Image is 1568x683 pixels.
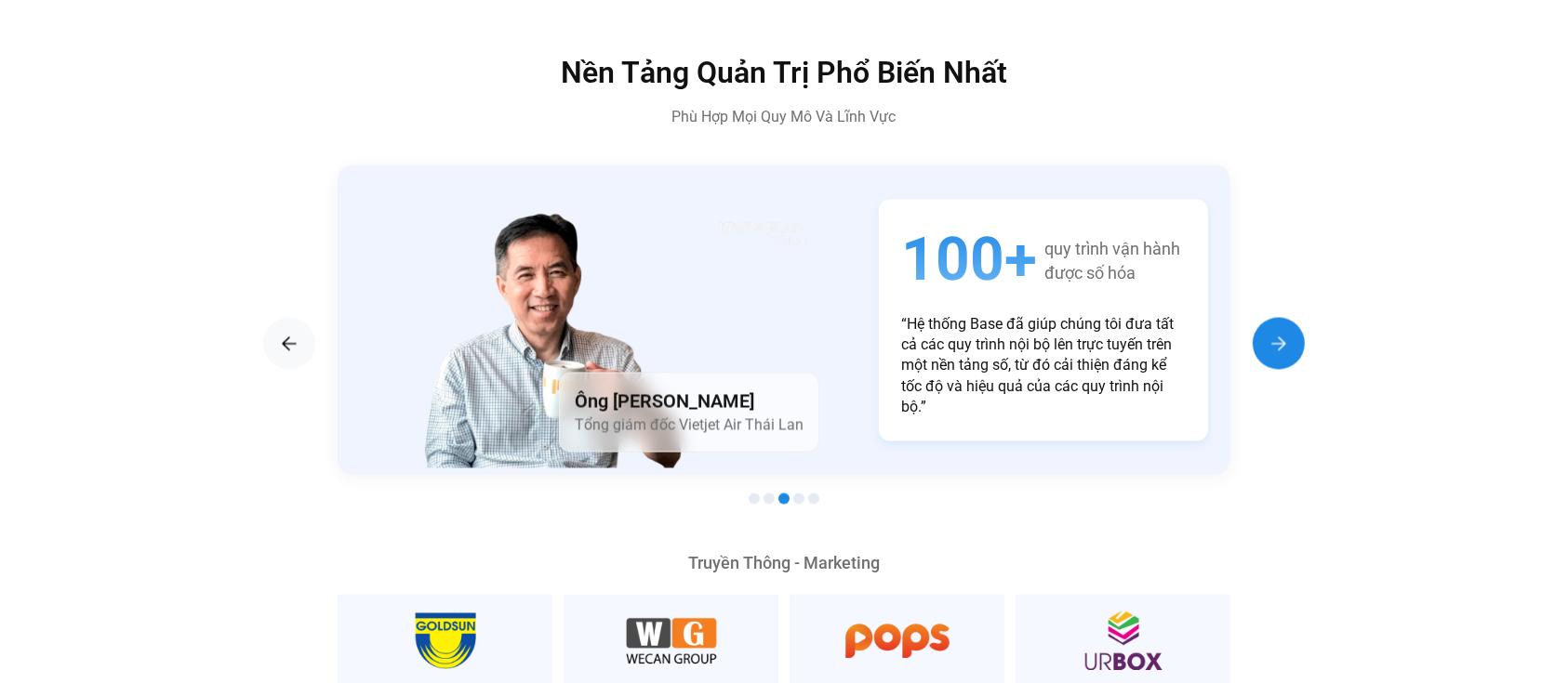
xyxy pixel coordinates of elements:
span: quy trình vận hành được số hóa [1044,236,1180,286]
span: Go to slide 4 [793,493,804,505]
img: arrow-right-1.png [1268,333,1290,355]
img: 684685188a5f31ba4f327071_testimonial%203.avif [419,190,691,468]
span: Go to slide 2 [764,493,775,505]
span: Go to slide 3 [778,493,790,505]
p: Phù Hợp Mọi Quy Mô Và Lĩnh Vực [389,106,1179,128]
div: Next slide [1253,318,1305,370]
div: Truyền Thông - Marketing [338,556,1230,572]
h2: Nền Tảng Quản Trị Phổ Biến Nhất [389,58,1179,87]
span: 100+ [901,222,1037,299]
div: 3 / 5 [338,165,1230,475]
img: 68409c16f3c0ce3d4d2f0870_Frame%201948754466.avif [719,202,810,264]
span: Go to slide 1 [749,493,760,505]
span: Tổng giám đốc Vietjet Air Thái Lan [575,416,804,434]
div: Previous slide [263,318,315,370]
p: “Hệ thống Base đã giúp chúng tôi đưa tất cả các quy trình nội bộ lên trực tuyến trên một nền tảng... [901,315,1186,419]
span: Go to slide 5 [808,493,819,505]
h4: Ông [PERSON_NAME] [575,388,804,414]
img: arrow-right.png [278,333,300,355]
